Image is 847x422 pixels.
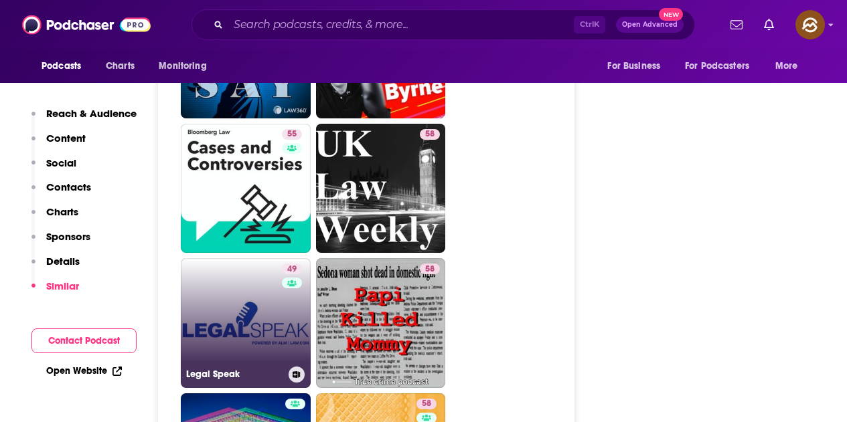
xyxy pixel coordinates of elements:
span: 49 [287,263,297,276]
button: Similar [31,280,79,304]
a: Show notifications dropdown [759,13,779,36]
a: Charts [97,54,143,79]
button: Social [31,156,76,181]
a: 58 [420,263,440,274]
a: Show notifications dropdown [725,13,748,36]
a: Open Website [46,365,122,377]
a: 49 [282,263,302,274]
p: Content [46,132,86,144]
span: Ctrl K [574,16,605,33]
a: 55 [282,129,302,140]
button: Contact Podcast [31,328,137,353]
span: For Podcasters [685,57,749,76]
p: Similar [46,280,79,292]
span: Charts [106,57,135,76]
button: open menu [676,54,769,79]
span: Logged in as hey85204 [795,10,825,39]
p: Sponsors [46,230,90,243]
span: New [659,8,683,21]
button: open menu [32,54,98,79]
span: Open Advanced [622,21,678,28]
img: Podchaser - Follow, Share and Rate Podcasts [22,12,151,37]
button: Reach & Audience [31,107,137,132]
button: Show profile menu [795,10,825,39]
p: Social [46,156,76,169]
p: Charts [46,205,78,218]
span: 58 [425,128,435,141]
p: Details [46,255,80,268]
button: Contacts [31,181,91,205]
img: User Profile [795,10,825,39]
p: Contacts [46,181,91,193]
h3: Legal Speak [186,368,283,380]
button: open menu [766,54,815,79]
button: Content [31,132,86,156]
a: 49Legal Speak [181,258,311,388]
a: 58 [316,124,446,253]
span: Monitoring [159,57,206,76]
span: 58 [422,397,431,411]
a: 55 [181,124,311,253]
span: Podcasts [42,57,81,76]
span: 55 [287,128,297,141]
span: For Business [607,57,660,76]
a: 58 [420,129,440,140]
input: Search podcasts, credits, & more... [228,14,574,35]
div: Search podcasts, credits, & more... [191,9,695,40]
a: 58 [316,258,446,388]
p: Reach & Audience [46,107,137,120]
button: Charts [31,205,78,230]
span: More [775,57,798,76]
a: 58 [416,399,437,409]
button: Details [31,255,80,280]
button: open menu [149,54,224,79]
button: Sponsors [31,230,90,255]
span: 58 [425,263,435,276]
button: Open AdvancedNew [616,17,684,33]
button: open menu [598,54,677,79]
